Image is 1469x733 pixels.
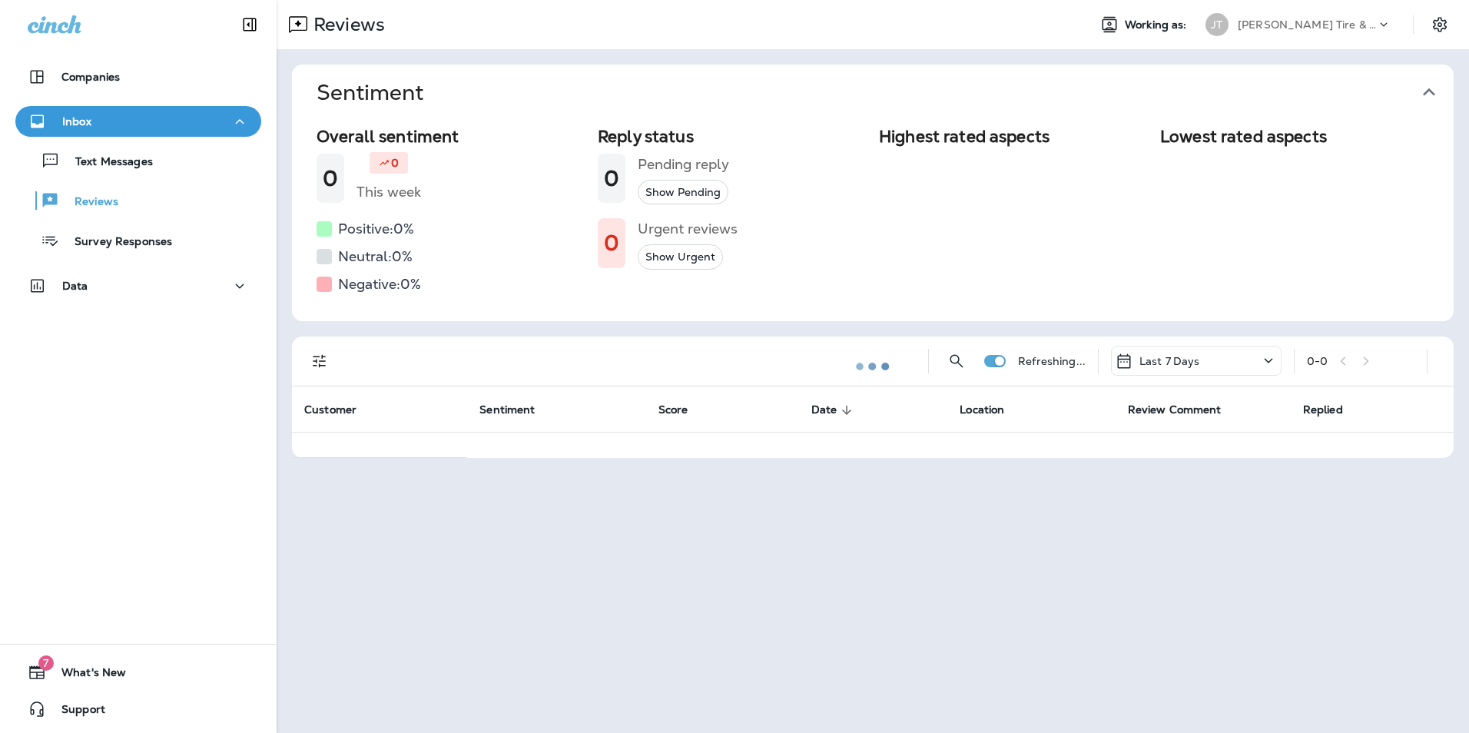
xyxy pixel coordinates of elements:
[59,235,172,250] p: Survey Responses
[15,61,261,92] button: Companies
[15,694,261,725] button: Support
[15,270,261,301] button: Data
[59,195,118,210] p: Reviews
[15,144,261,177] button: Text Messages
[15,106,261,137] button: Inbox
[62,115,91,128] p: Inbox
[46,666,126,685] span: What's New
[15,184,261,217] button: Reviews
[60,155,153,170] p: Text Messages
[228,9,271,40] button: Collapse Sidebar
[15,224,261,257] button: Survey Responses
[38,655,54,671] span: 7
[62,280,88,292] p: Data
[61,71,120,83] p: Companies
[15,657,261,688] button: 7What's New
[46,703,105,721] span: Support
